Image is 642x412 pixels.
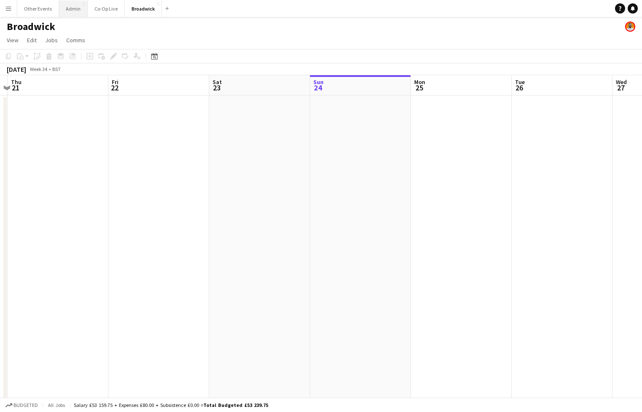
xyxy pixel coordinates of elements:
button: Other Events [17,0,59,17]
span: Edit [27,36,37,44]
span: 25 [413,83,425,93]
span: Week 34 [28,66,49,72]
button: Co-Op Live [88,0,125,17]
span: 27 [615,83,627,93]
span: Sat [213,78,222,86]
button: Broadwick [125,0,162,17]
span: 26 [514,83,525,93]
span: Budgeted [13,402,38,408]
span: Total Budgeted £53 239.75 [203,402,268,408]
a: Edit [24,35,40,46]
span: Sun [313,78,324,86]
span: Jobs [45,36,58,44]
span: Fri [112,78,119,86]
span: 21 [10,83,22,93]
span: All jobs [46,402,67,408]
a: Jobs [42,35,61,46]
span: Comms [66,36,85,44]
span: 22 [111,83,119,93]
span: Tue [515,78,525,86]
span: Thu [11,78,22,86]
button: Budgeted [4,401,39,410]
div: Salary £53 159.75 + Expenses £80.00 + Subsistence £0.00 = [74,402,268,408]
h1: Broadwick [7,20,55,33]
span: View [7,36,19,44]
span: Wed [616,78,627,86]
span: 23 [211,83,222,93]
button: Admin [59,0,88,17]
a: Comms [63,35,89,46]
span: Mon [414,78,425,86]
div: BST [52,66,61,72]
div: [DATE] [7,65,26,74]
a: View [3,35,22,46]
app-user-avatar: Ben Sidaway [625,22,635,32]
span: 24 [312,83,324,93]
